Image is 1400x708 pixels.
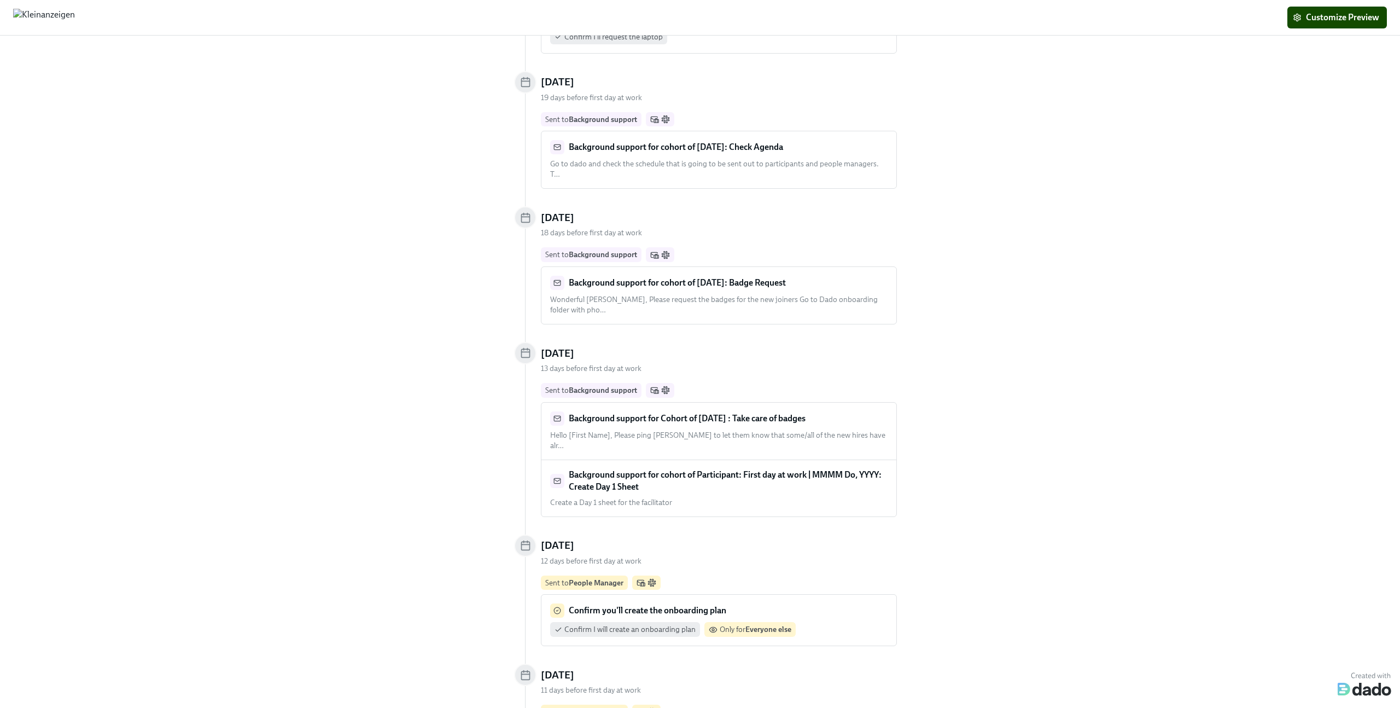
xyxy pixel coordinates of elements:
[545,578,623,588] div: Sent to
[569,578,623,587] strong: People Manager
[564,624,696,635] span: Confirm I will create an onboarding plan
[1295,12,1379,23] span: Customize Preview
[550,411,888,426] div: Background support for Cohort of [DATE] : Take care of badges
[545,249,637,260] div: Sent to
[541,346,574,361] h5: [DATE]
[13,9,75,26] img: Kleinanzeigen
[541,364,641,373] span: 13 days before first day at work
[650,386,659,394] svg: Work Email
[569,250,637,259] strong: Background support
[1287,7,1387,28] button: Customize Preview
[550,295,878,315] span: Wonderful [PERSON_NAME], Please request the badges for the new joiners Go to Dado onboarding fold...
[541,93,642,102] span: 19 days before first day at work
[550,159,879,179] span: Go to dado and check the schedule that is going to be sent out to participants and people manager...
[550,469,888,493] div: Background support for cohort of Participant: First day at work | MMMM Do, YYYY: Create Day 1 Sheet
[569,277,786,288] strong: Background support for cohort of [DATE]: Badge Request
[650,115,659,124] svg: Work Email
[564,32,663,42] span: Confirm I'll request the laptop
[569,413,806,423] strong: Background support for Cohort of [DATE] : Take care of badges
[541,538,574,553] h5: [DATE]
[569,142,783,152] strong: Background support for cohort of [DATE]: Check Agenda
[569,469,882,492] strong: Background support for cohort of Participant: First day at work | MMMM Do, YYYY: Create Day 1 Sheet
[569,115,637,124] strong: Background support
[661,115,670,124] svg: Slack
[661,386,670,394] svg: Slack
[541,228,642,237] span: 18 days before first day at work
[550,498,672,507] span: Create a Day 1 sheet for the facilitator
[541,75,574,89] h5: [DATE]
[545,114,637,125] div: Sent to
[541,686,641,695] span: 11 days before first day at work
[745,625,791,634] strong: Everyone else
[569,605,726,616] strong: Confirm you'll create the onboarding plan
[541,556,641,566] span: 12 days before first day at work
[541,668,574,682] h5: [DATE]
[1338,670,1391,696] img: Dado
[720,625,791,634] span: Only for
[647,578,656,587] svg: Slack
[637,578,645,587] svg: Work Email
[661,251,670,259] svg: Slack
[650,251,659,259] svg: Work Email
[569,386,637,394] strong: Background support
[541,211,574,225] h5: [DATE]
[545,385,637,396] div: Sent to
[550,140,888,154] div: Background support for cohort of [DATE]: Check Agenda
[550,276,888,290] div: Background support for cohort of [DATE]: Badge Request
[550,431,885,450] span: Hello [First Name], Please ping [PERSON_NAME] to let them know that some/all of the new hires hav...
[550,603,888,618] div: Confirm you'll create the onboarding plan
